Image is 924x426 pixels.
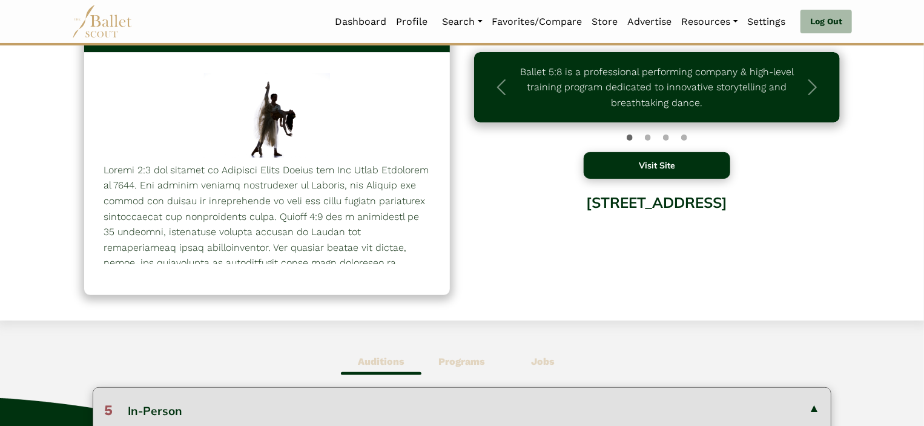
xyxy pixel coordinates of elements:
[392,9,433,35] a: Profile
[584,152,730,179] button: Visit Site
[627,128,633,147] button: Slide 0
[623,9,677,35] a: Advertise
[677,9,743,35] a: Resources
[438,356,485,367] b: Programs
[663,128,669,147] button: Slide 2
[743,9,791,35] a: Settings
[104,402,113,419] span: 5
[358,356,404,367] b: Auditions
[645,128,651,147] button: Slide 1
[681,128,687,147] button: Slide 3
[331,9,392,35] a: Dashboard
[438,9,487,35] a: Search
[474,185,840,282] div: [STREET_ADDRESS]
[800,10,852,34] a: Log Out
[531,356,555,367] b: Jobs
[516,64,797,111] p: Ballet 5:8 is a professional performing company & high-level training program dedicated to innova...
[587,9,623,35] a: Store
[487,9,587,35] a: Favorites/Compare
